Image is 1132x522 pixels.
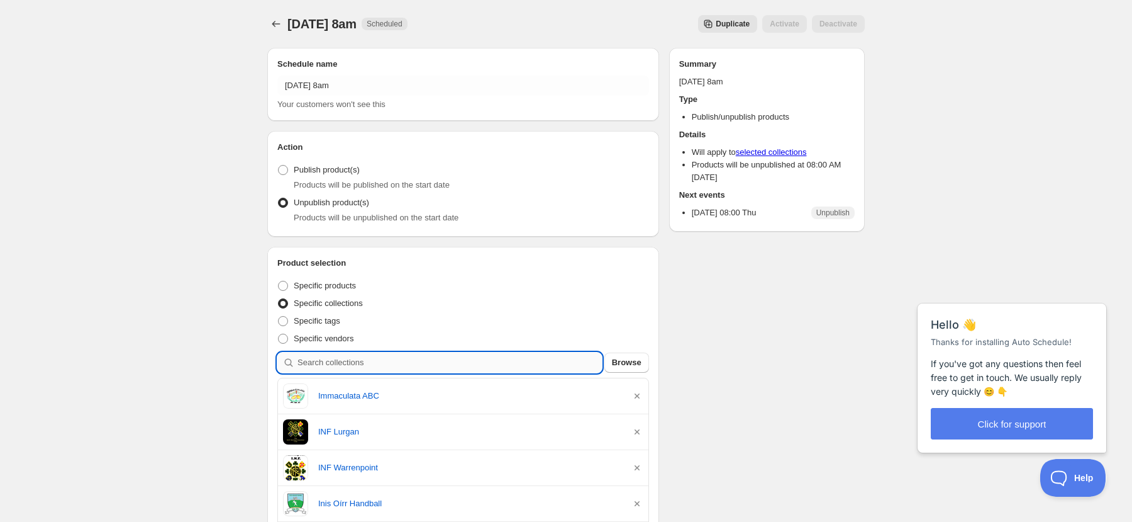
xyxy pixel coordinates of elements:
[698,15,757,33] button: Secondary action label
[816,208,850,218] span: Unpublish
[318,390,621,402] a: Immaculata ABC
[277,58,649,71] h2: Schedule name
[367,19,402,29] span: Scheduled
[679,58,855,71] h2: Summary
[294,213,458,222] span: Products will be unpublished on the start date
[294,316,340,326] span: Specific tags
[294,281,356,290] span: Specific products
[911,272,1114,459] iframe: Help Scout Beacon - Messages and Notifications
[679,93,855,106] h2: Type
[267,15,285,33] button: Schedules
[692,146,855,159] li: Will apply to
[294,180,450,190] span: Products will be published on the start date
[692,159,855,184] li: Products will be unpublished at 08:00 AM [DATE]
[277,257,649,270] h2: Product selection
[277,99,386,109] span: Your customers won't see this
[692,207,757,219] p: [DATE] 08:00 Thu
[287,17,357,31] span: [DATE] 8am
[692,111,855,123] li: Publish/unpublish products
[318,462,621,474] a: INF Warrenpoint
[612,356,641,369] span: Browse
[294,198,369,207] span: Unpublish product(s)
[604,353,649,373] button: Browse
[679,189,855,201] h2: Next events
[277,141,649,154] h2: Action
[294,334,353,343] span: Specific vendors
[297,353,602,373] input: Search collections
[294,298,363,308] span: Specific collections
[736,147,807,157] a: selected collections
[679,128,855,141] h2: Details
[716,19,750,29] span: Duplicate
[1040,459,1107,497] iframe: Help Scout Beacon - Open
[294,165,360,174] span: Publish product(s)
[679,76,855,88] p: [DATE] 8am
[318,426,621,438] a: INF Lurgan
[318,497,621,510] a: Inis Oírr Handball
